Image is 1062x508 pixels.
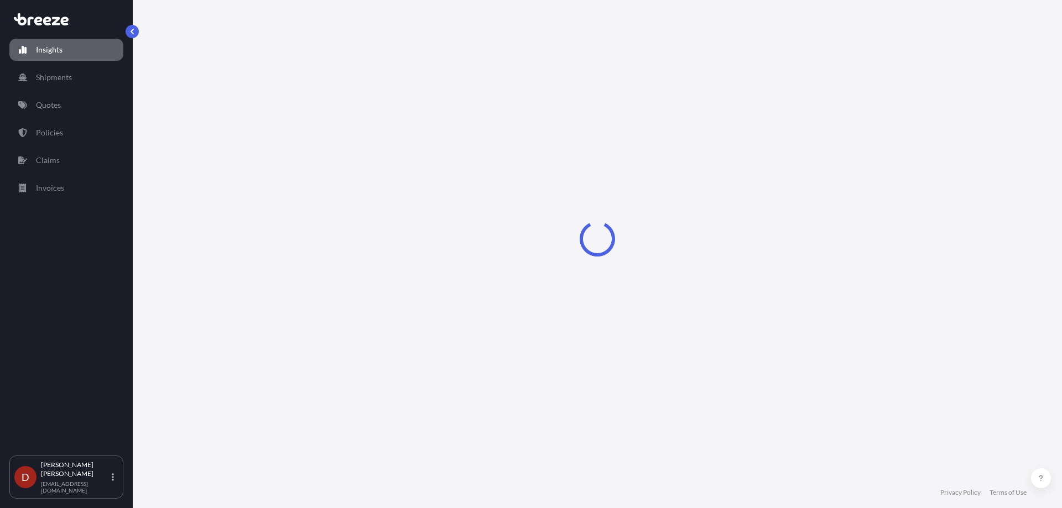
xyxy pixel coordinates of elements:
p: [EMAIL_ADDRESS][DOMAIN_NAME] [41,480,110,494]
a: Shipments [9,66,123,88]
p: Invoices [36,182,64,193]
a: Claims [9,149,123,171]
a: Terms of Use [990,488,1027,497]
p: Insights [36,44,63,55]
p: [PERSON_NAME] [PERSON_NAME] [41,460,110,478]
a: Policies [9,122,123,144]
p: Quotes [36,99,61,111]
a: Insights [9,39,123,61]
a: Invoices [9,177,123,199]
p: Policies [36,127,63,138]
a: Privacy Policy [940,488,981,497]
a: Quotes [9,94,123,116]
p: Shipments [36,72,72,83]
p: Claims [36,155,60,166]
span: D [22,472,29,483]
